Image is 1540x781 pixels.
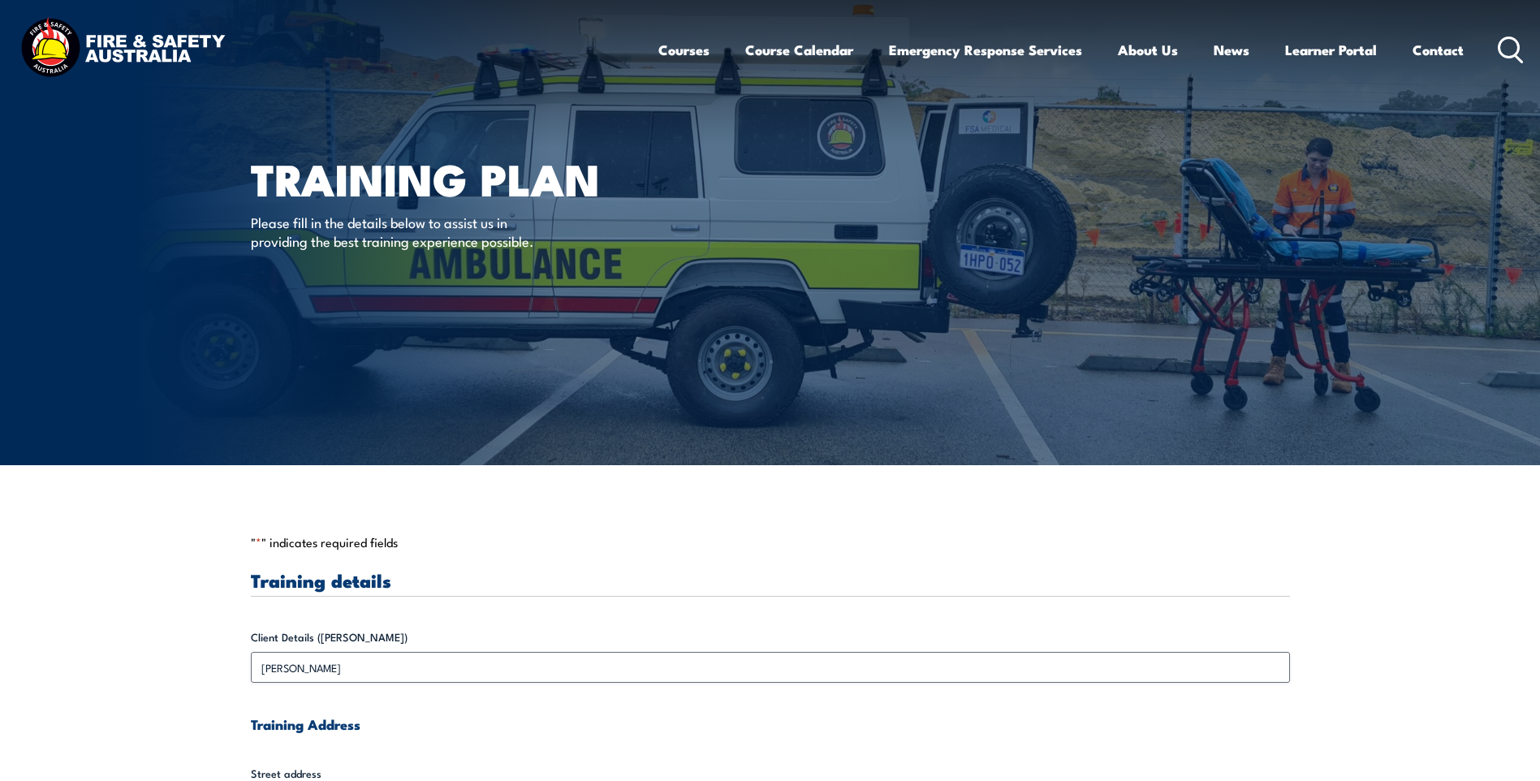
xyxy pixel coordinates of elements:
a: About Us [1118,28,1178,71]
label: Client Details ([PERSON_NAME]) [251,629,1290,645]
h3: Training details [251,571,1290,589]
a: Courses [658,28,710,71]
a: Emergency Response Services [889,28,1082,71]
a: Course Calendar [745,28,853,71]
a: Learner Portal [1285,28,1377,71]
h1: Training plan [251,159,652,197]
p: " " indicates required fields [251,534,1290,550]
a: News [1214,28,1249,71]
p: Please fill in the details below to assist us in providing the best training experience possible. [251,213,547,251]
h4: Training Address [251,715,1290,733]
a: Contact [1413,28,1464,71]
